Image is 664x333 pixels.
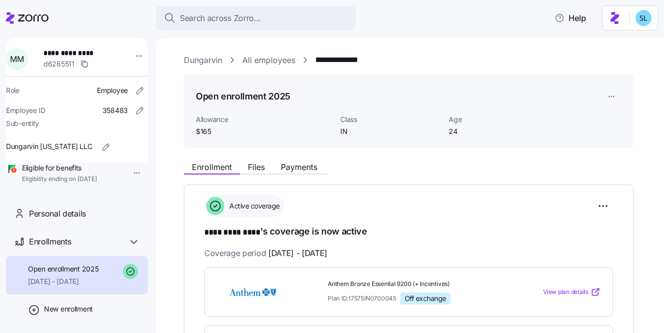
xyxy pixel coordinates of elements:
span: Enrollments [29,235,71,248]
span: Dungarvin [US_STATE] LLC [6,141,92,151]
span: Eligibility ending on [DATE] [22,175,97,183]
button: Help [547,8,594,28]
span: New enrollment [44,304,93,314]
span: 358483 [102,105,128,115]
span: $165 [196,126,332,136]
button: Search across Zorro... [156,6,356,30]
span: Role [6,85,19,95]
span: Anthem Bronze Essential 9200 (+ Incentives) [328,280,503,288]
span: Off exchange [405,294,446,303]
span: Plan ID: 17575IN0700045 [328,294,396,302]
span: IN [340,126,441,136]
span: Employee ID [6,105,45,115]
span: Search across Zorro... [180,12,261,24]
span: 24 [449,126,549,136]
span: Eligible for benefits [22,163,97,173]
span: Files [248,163,265,171]
span: Help [555,12,586,24]
span: View plan details [543,287,589,297]
span: Open enrollment 2025 [28,264,98,274]
span: M M [10,55,23,63]
span: Active coverage [226,201,280,211]
span: Age [449,114,549,124]
span: Payments [281,163,317,171]
a: View plan details [543,287,601,297]
span: Employee [97,85,128,95]
a: All employees [242,54,295,66]
span: Personal details [29,207,86,220]
span: Enrollment [192,163,232,171]
span: Class [340,114,441,124]
h1: 's coverage is now active [204,225,613,239]
img: 7c620d928e46699fcfb78cede4daf1d1 [636,10,652,26]
span: [DATE] - [DATE] [28,276,98,286]
a: Dungarvin [184,54,222,66]
h1: Open enrollment 2025 [196,90,290,102]
img: Anthem [217,280,289,303]
span: Coverage period [204,247,327,259]
span: Allowance [196,114,332,124]
span: Sub-entity [6,118,39,128]
span: d6285511 [43,59,74,69]
span: [DATE] - [DATE] [268,247,327,259]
